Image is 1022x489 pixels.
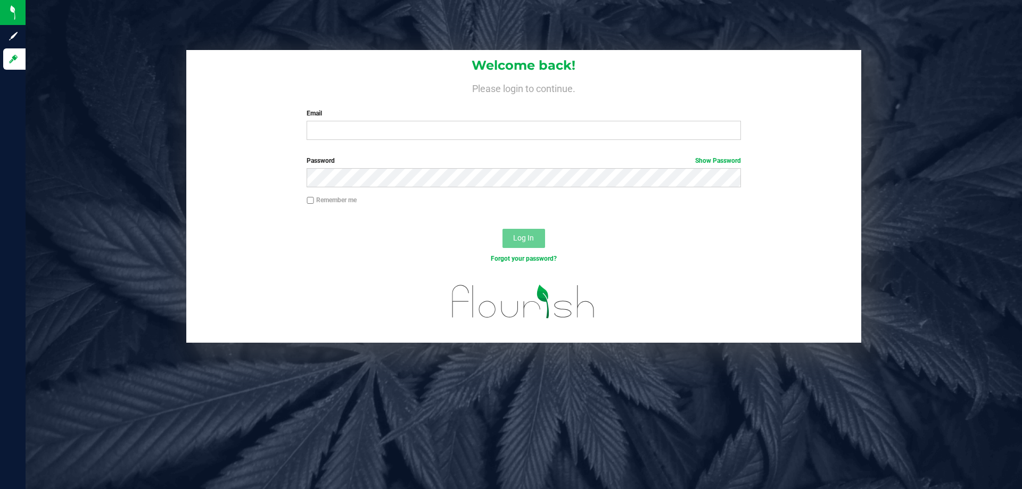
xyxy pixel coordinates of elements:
[8,54,19,64] inline-svg: Log in
[439,275,608,329] img: flourish_logo.svg
[695,157,741,164] a: Show Password
[186,81,861,94] h4: Please login to continue.
[307,109,740,118] label: Email
[502,229,545,248] button: Log In
[186,59,861,72] h1: Welcome back!
[307,157,335,164] span: Password
[307,195,357,205] label: Remember me
[491,255,557,262] a: Forgot your password?
[307,197,314,204] input: Remember me
[8,31,19,42] inline-svg: Sign up
[513,234,534,242] span: Log In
